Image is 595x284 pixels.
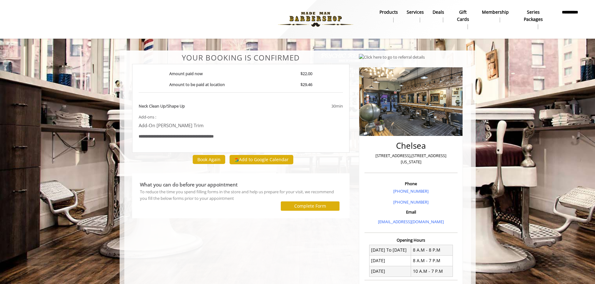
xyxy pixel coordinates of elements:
[518,9,550,23] b: Series packages
[369,266,411,277] td: [DATE]
[364,238,458,242] h3: Opening Hours
[366,181,456,186] h3: Phone
[300,71,312,76] b: $22.00
[453,9,473,23] b: gift cards
[140,181,238,188] b: What you can do before your appointment
[230,155,293,164] button: Add to Google Calendar
[132,54,350,62] center: Your Booking is confirmed
[379,9,398,16] b: products
[273,2,359,36] img: Made Man Barbershop logo
[378,219,444,224] a: [EMAIL_ADDRESS][DOMAIN_NAME]
[139,103,185,109] b: Neck Clean Up/Shape Up
[411,255,453,266] td: 8 A.M - 7 P.M
[428,8,449,24] a: DealsDeals
[393,199,429,205] a: [PHONE_NUMBER]
[300,82,312,87] b: $29.46
[169,82,225,87] b: Amount to be paid at location
[281,201,340,210] button: Complete Form
[402,8,428,24] a: ServicesServices
[281,103,343,109] div: 30min
[478,8,513,24] a: MembershipMembership
[140,189,342,202] div: To reduce the time you spend filling forms in the store and help us prepare for your visit, we re...
[369,255,411,266] td: [DATE]
[513,8,554,31] a: Series packagesSeries packages
[407,9,424,16] b: Services
[482,9,509,16] b: Membership
[359,54,425,60] img: Click here to go to referral details
[433,9,444,16] b: Deals
[139,114,156,120] span: Add-ons :
[411,266,453,277] td: 10 A.M - 7 P.M
[169,71,203,76] b: Amount paid now
[393,188,429,194] a: [PHONE_NUMBER]
[375,8,402,24] a: Productsproducts
[139,122,272,129] p: Add-On [PERSON_NAME] Trim
[369,245,411,255] td: [DATE] To [DATE]
[411,245,453,255] td: 8 A.M - 8 P.M
[449,8,478,31] a: Gift cardsgift cards
[366,152,456,166] p: [STREET_ADDRESS],[STREET_ADDRESS][US_STATE]
[366,141,456,150] h2: Chelsea
[294,204,326,209] label: Complete Form
[193,155,225,164] button: Book Again
[366,210,456,214] h3: Email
